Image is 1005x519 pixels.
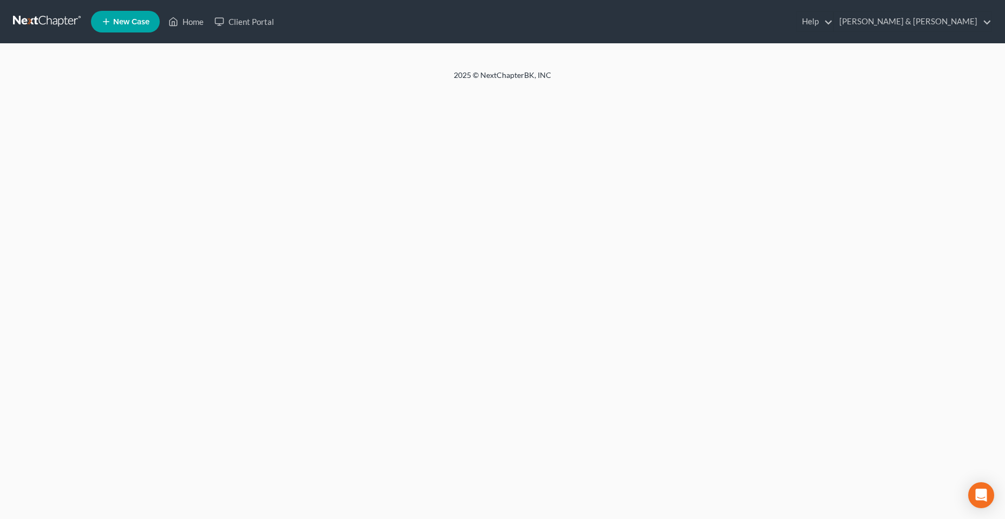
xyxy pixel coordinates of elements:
a: [PERSON_NAME] & [PERSON_NAME] [834,12,991,31]
a: Help [797,12,833,31]
a: Home [163,12,209,31]
new-legal-case-button: New Case [91,11,160,32]
a: Client Portal [209,12,279,31]
div: 2025 © NextChapterBK, INC [194,70,811,89]
div: Open Intercom Messenger [968,482,994,508]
